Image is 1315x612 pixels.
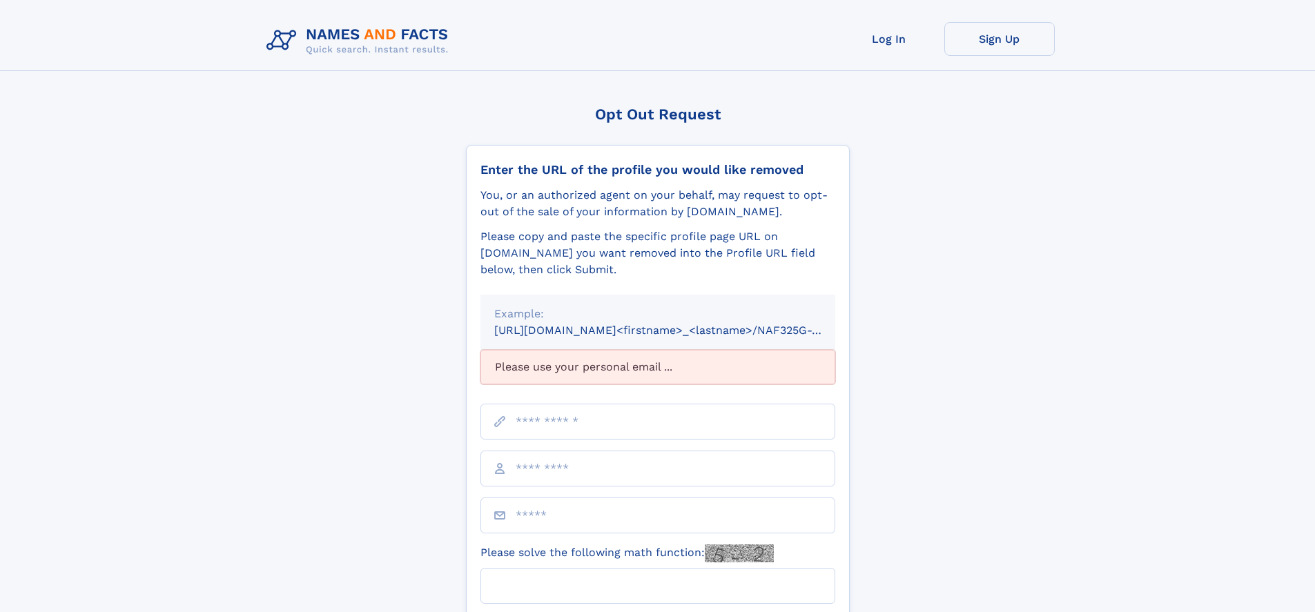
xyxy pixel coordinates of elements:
img: Logo Names and Facts [261,22,460,59]
small: [URL][DOMAIN_NAME]<firstname>_<lastname>/NAF325G-xxxxxxxx [494,324,861,337]
div: Example: [494,306,821,322]
label: Please solve the following math function: [480,544,774,562]
a: Sign Up [944,22,1055,56]
div: Please use your personal email ... [480,350,835,384]
a: Log In [834,22,944,56]
div: Enter the URL of the profile you would like removed [480,162,835,177]
div: Please copy and paste the specific profile page URL on [DOMAIN_NAME] you want removed into the Pr... [480,228,835,278]
div: You, or an authorized agent on your behalf, may request to opt-out of the sale of your informatio... [480,187,835,220]
div: Opt Out Request [466,106,850,123]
